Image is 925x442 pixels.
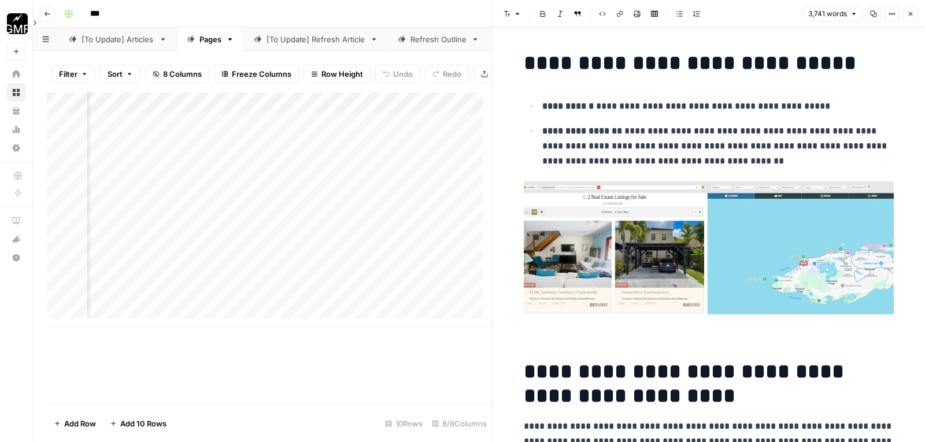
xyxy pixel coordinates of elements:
a: Usage [7,120,25,139]
a: Your Data [7,102,25,120]
button: Row Height [304,65,371,83]
button: Redo [425,65,469,83]
span: 3,741 words [808,9,847,19]
button: What's new? [7,230,25,248]
span: Row Height [321,68,363,80]
a: [To Update] Refresh Article [244,28,388,51]
span: Freeze Columns [232,68,291,80]
a: Browse [7,83,25,102]
button: Add 10 Rows [103,414,173,433]
a: Settings [7,139,25,157]
button: Sort [100,65,140,83]
a: Pages [177,28,244,51]
div: [To Update] Articles [82,34,154,45]
button: Undo [375,65,420,83]
div: 10 Rows [380,414,427,433]
button: 3,741 words [803,6,863,21]
button: Add Row [47,414,103,433]
button: Freeze Columns [214,65,299,83]
button: Help + Support [7,248,25,267]
div: 8/8 Columns [427,414,491,433]
span: 8 Columns [163,68,202,80]
button: Workspace: Growth Marketing Pro [7,9,25,38]
div: What's new? [8,231,25,248]
button: Filter [51,65,95,83]
div: [To Update] Refresh Article [267,34,365,45]
button: 8 Columns [145,65,209,83]
span: Undo [393,68,413,80]
div: Pages [199,34,221,45]
a: Home [7,65,25,83]
span: Add 10 Rows [120,418,166,429]
span: Redo [443,68,461,80]
a: [To Update] Articles [59,28,177,51]
a: Refresh Outline [388,28,489,51]
div: Refresh Outline [410,34,467,45]
img: Growth Marketing Pro Logo [7,13,28,34]
a: AirOps Academy [7,211,25,230]
span: Filter [59,68,77,80]
span: Sort [108,68,123,80]
span: Add Row [64,418,96,429]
